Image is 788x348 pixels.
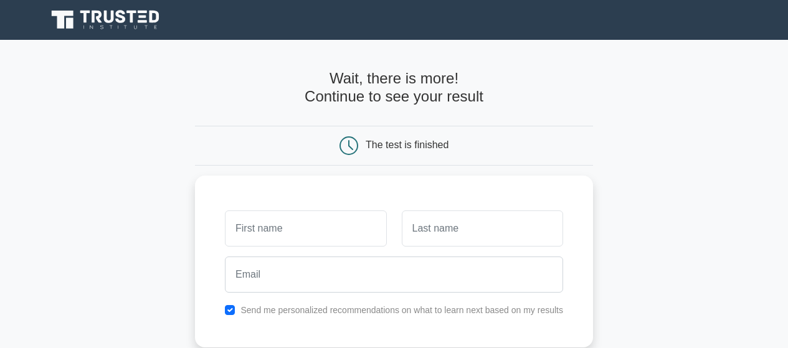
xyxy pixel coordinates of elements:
[402,210,563,247] input: Last name
[366,139,449,150] div: The test is finished
[195,70,593,106] h4: Wait, there is more! Continue to see your result
[240,305,563,315] label: Send me personalized recommendations on what to learn next based on my results
[225,210,386,247] input: First name
[225,256,563,293] input: Email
